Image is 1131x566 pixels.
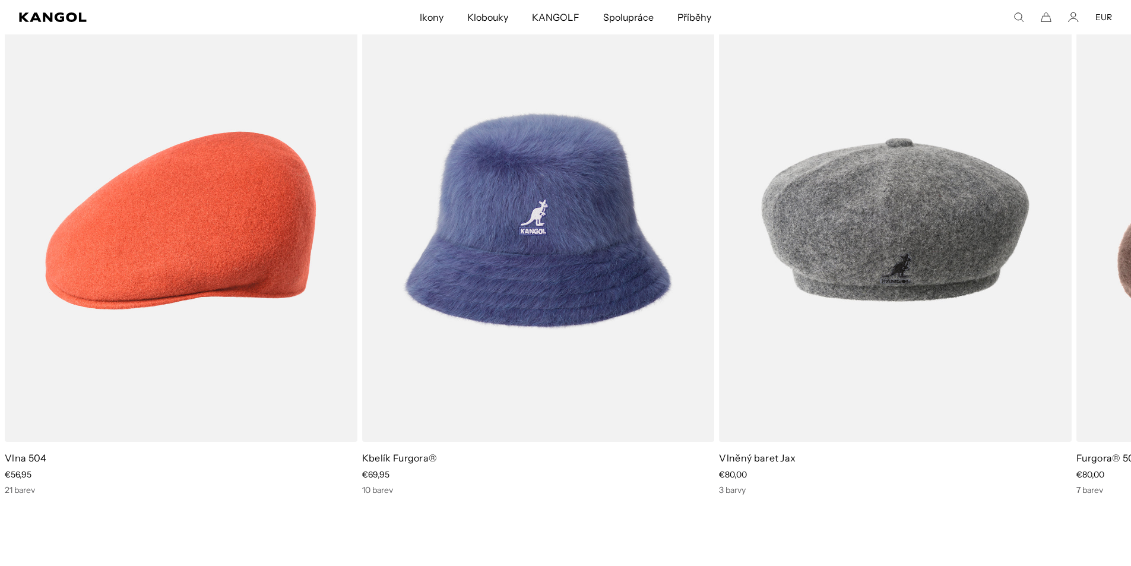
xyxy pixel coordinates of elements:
a: Účet [1068,12,1079,23]
font: 7 barev [1076,485,1103,495]
font: Ikony [420,11,443,23]
span: €69,95 [362,469,389,480]
button: Vozík [1041,12,1051,23]
font: Spolupráce [603,11,654,23]
font: 3 barvy [719,485,746,495]
font: 21 barev [5,485,35,495]
span: €80,00 [1076,469,1104,480]
font: KANGOLF [532,11,579,23]
a: Vlněný baret Jax [719,452,796,464]
font: 10 barev [362,485,393,495]
span: €80,00 [719,469,747,480]
a: Kbelík Furgora® [362,452,438,464]
button: EUR [1095,12,1112,23]
a: Kangol [19,12,278,22]
summary: Hledat zde [1013,12,1024,23]
font: Klobouky [467,11,508,23]
span: €56,95 [5,469,31,480]
font: Příběhy [677,11,711,23]
a: Vlna 504 [5,452,47,464]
